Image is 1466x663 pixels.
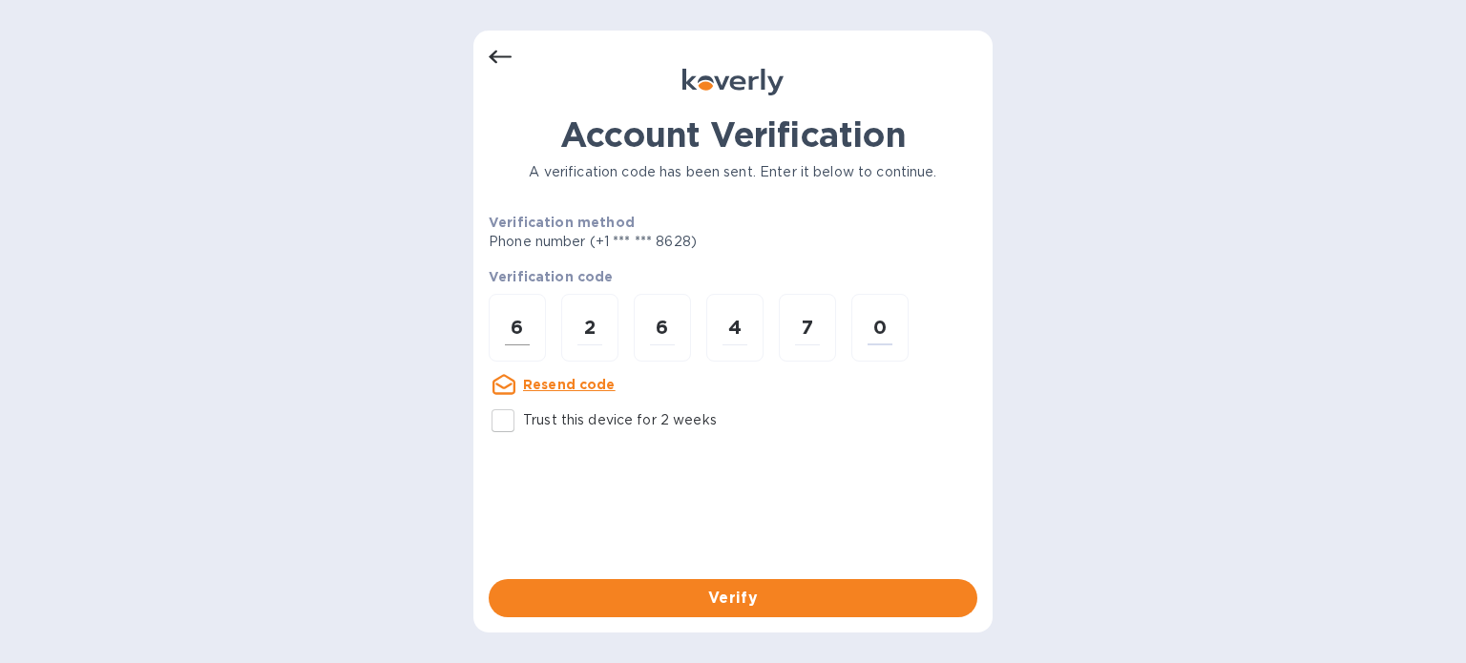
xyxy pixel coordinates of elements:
[489,114,977,155] h1: Account Verification
[489,267,977,286] p: Verification code
[489,215,635,230] b: Verification method
[523,410,717,430] p: Trust this device for 2 weeks
[489,232,843,252] p: Phone number (+1 *** *** 8628)
[504,587,962,610] span: Verify
[489,162,977,182] p: A verification code has been sent. Enter it below to continue.
[489,579,977,617] button: Verify
[523,377,616,392] u: Resend code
